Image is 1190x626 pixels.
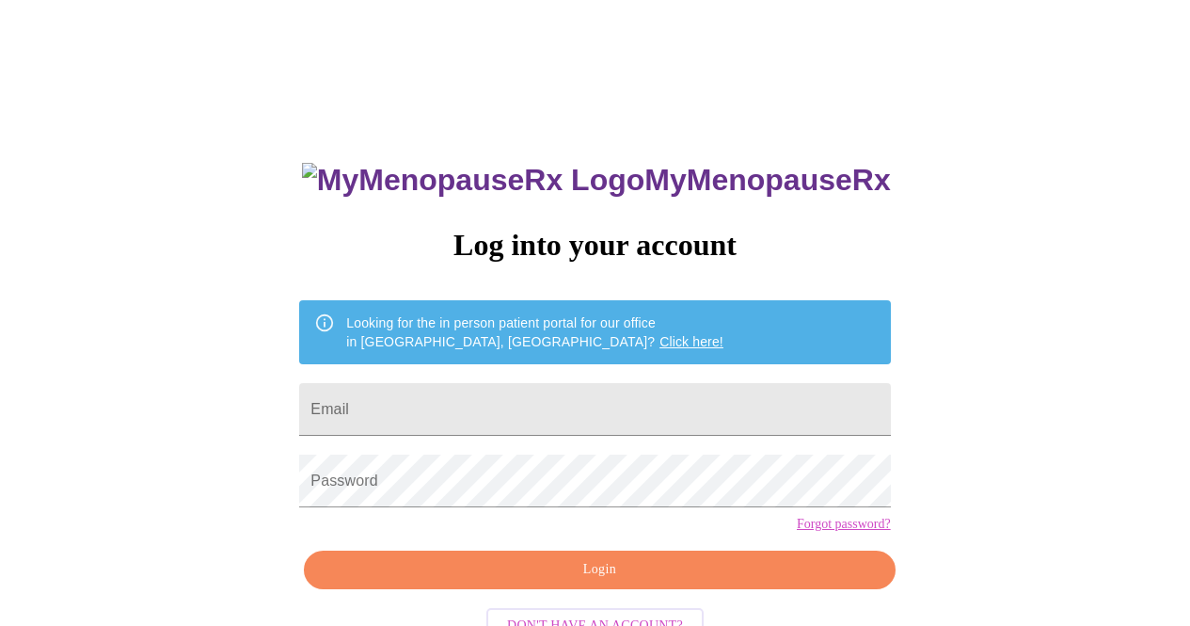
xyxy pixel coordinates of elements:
[797,517,891,532] a: Forgot password?
[299,228,890,263] h3: Log into your account
[659,334,723,349] a: Click here!
[304,551,895,589] button: Login
[302,163,644,198] img: MyMenopauseRx Logo
[346,306,723,359] div: Looking for the in person patient portal for our office in [GEOGRAPHIC_DATA], [GEOGRAPHIC_DATA]?
[302,163,891,198] h3: MyMenopauseRx
[325,558,873,582] span: Login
